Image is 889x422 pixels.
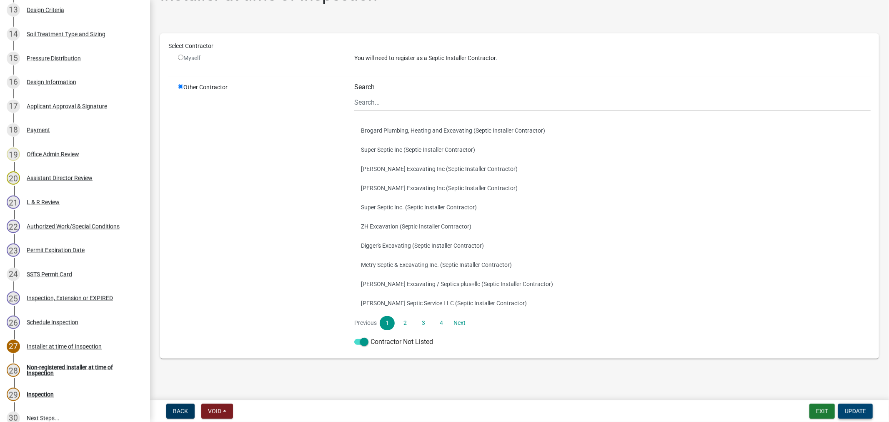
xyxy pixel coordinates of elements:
[354,121,871,140] button: Brogard Plumbing, Heating and Excavating (Septic Installer Contractor)
[27,247,85,253] div: Permit Expiration Date
[398,316,413,330] a: 2
[201,404,233,419] button: Void
[27,151,79,157] div: Office Admin Review
[27,319,78,325] div: Schedule Inspection
[27,7,64,13] div: Design Criteria
[434,316,449,330] a: 4
[416,316,431,330] a: 3
[354,54,871,63] p: You will need to register as a Septic Installer Contractor.
[7,220,20,233] div: 22
[27,79,76,85] div: Design Information
[27,295,113,301] div: Inspection, Extension or EXPIRED
[27,271,72,277] div: SSTS Permit Card
[354,236,871,255] button: Digger's Excavating (Septic Installer Contractor)
[27,103,107,109] div: Applicant Approval & Signature
[7,100,20,113] div: 17
[354,337,433,347] label: Contractor Not Listed
[7,388,20,401] div: 29
[354,140,871,159] button: Super Septic Inc (Septic Installer Contractor)
[27,31,105,37] div: Soil Treatment Type and Sizing
[354,274,871,294] button: [PERSON_NAME] Excavating / Septics plus+llc (Septic Installer Contractor)
[7,268,20,281] div: 24
[845,408,866,414] span: Update
[7,123,20,137] div: 18
[354,316,871,330] nav: Page navigation
[354,198,871,217] button: Super Septic Inc. (Septic Installer Contractor)
[7,244,20,257] div: 23
[354,178,871,198] button: [PERSON_NAME] Excavating Inc (Septic Installer Contractor)
[173,408,188,414] span: Back
[27,224,120,229] div: Authorized Work/Special Conditions
[27,392,54,397] div: Inspection
[7,171,20,185] div: 20
[27,127,50,133] div: Payment
[452,316,467,330] a: Next
[354,255,871,274] button: Metry Septic & Excavating Inc. (Septic Installer Contractor)
[208,408,221,414] span: Void
[354,159,871,178] button: [PERSON_NAME] Excavating Inc (Septic Installer Contractor)
[27,55,81,61] div: Pressure Distribution
[166,404,195,419] button: Back
[7,196,20,209] div: 21
[7,291,20,305] div: 25
[7,75,20,89] div: 16
[7,340,20,353] div: 27
[27,364,137,376] div: Non-registered Installer at time of Inspection
[27,199,60,205] div: L & R Review
[7,28,20,41] div: 14
[162,42,877,50] div: Select Contractor
[838,404,873,419] button: Update
[809,404,835,419] button: Exit
[7,148,20,161] div: 19
[354,94,871,111] input: Search...
[27,344,102,349] div: Installer at time of Inspection
[354,84,375,90] label: Search
[354,217,871,236] button: ZH Excavation (Septic Installer Contractor)
[27,175,93,181] div: Assistant Director Review
[7,3,20,17] div: 13
[380,316,395,330] a: 1
[178,54,342,63] div: Myself
[354,294,871,313] button: [PERSON_NAME] Septic Service LLC (Septic Installer Contractor)
[172,83,348,350] div: Other Contractor
[7,364,20,377] div: 28
[7,316,20,329] div: 26
[7,52,20,65] div: 15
